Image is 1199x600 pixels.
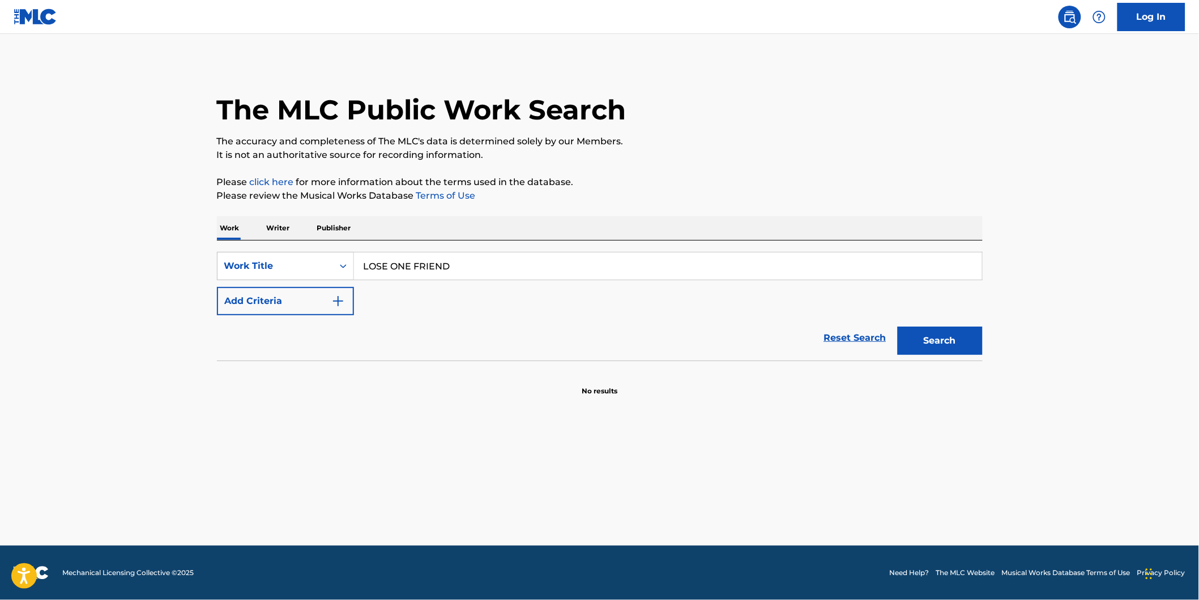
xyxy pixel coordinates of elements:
img: help [1093,10,1106,24]
a: Musical Works Database Terms of Use [1002,568,1130,578]
span: Mechanical Licensing Collective © 2025 [62,568,194,578]
a: Public Search [1059,6,1081,28]
a: Privacy Policy [1137,568,1185,578]
a: click here [250,177,294,187]
iframe: Chat Widget [1142,546,1199,600]
p: The accuracy and completeness of The MLC's data is determined solely by our Members. [217,135,983,148]
a: Terms of Use [414,190,476,201]
p: Writer [263,216,293,240]
p: Please review the Musical Works Database [217,189,983,203]
h1: The MLC Public Work Search [217,93,626,127]
a: Need Help? [890,568,929,578]
a: Log In [1117,3,1185,31]
a: Reset Search [818,325,892,350]
form: Search Form [217,252,983,361]
p: No results [582,372,617,396]
button: Search [898,327,983,355]
div: Help [1088,6,1111,28]
p: It is not an authoritative source for recording information. [217,148,983,162]
p: Publisher [314,216,355,240]
div: Drag [1146,557,1153,591]
p: Please for more information about the terms used in the database. [217,175,983,189]
img: MLC Logo [14,8,57,25]
a: The MLC Website [936,568,995,578]
div: Work Title [224,259,326,273]
img: search [1063,10,1077,24]
img: logo [14,566,49,580]
button: Add Criteria [217,287,354,315]
p: Work [217,216,243,240]
img: 9d2ae6d4665cec9f34b9.svg [331,294,345,308]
